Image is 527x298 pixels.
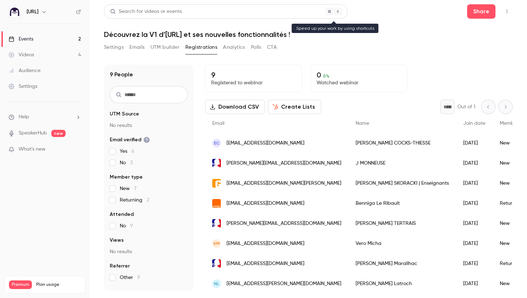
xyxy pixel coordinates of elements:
[120,197,149,204] span: Returning
[36,282,81,288] span: Plan usage
[137,275,140,280] span: 9
[9,51,34,58] div: Videos
[212,159,221,167] img: ac-montpellier.fr
[456,153,493,173] div: [DATE]
[456,193,493,213] div: [DATE]
[227,260,304,268] span: [EMAIL_ADDRESS][DOMAIN_NAME]
[130,223,133,228] span: 9
[456,233,493,254] div: [DATE]
[19,146,46,153] span: What's new
[268,100,321,114] button: Create Lists
[212,179,221,188] img: saint-gabriel.fr
[9,83,37,90] div: Settings
[348,254,456,274] div: [PERSON_NAME] Marailhac
[227,139,304,147] span: [EMAIL_ADDRESS][DOMAIN_NAME]
[104,30,513,39] h1: Découvrez la V1 d’[URL] et ses nouvelles fonctionnalités !
[467,4,495,19] button: Share
[348,233,456,254] div: Vero Micha
[457,103,475,110] p: Out of 1
[110,174,143,181] span: Member type
[317,71,401,79] p: 0
[110,70,133,79] h1: 9 People
[214,280,219,287] span: NL
[120,274,140,281] span: Other
[227,220,341,227] span: [PERSON_NAME][EMAIL_ADDRESS][DOMAIN_NAME]
[110,110,139,118] span: UTM Source
[110,136,150,143] span: Email verified
[9,67,41,74] div: Audience
[104,42,124,53] button: Settings
[120,159,133,166] span: No
[348,193,456,213] div: Benniga Le Ribault
[132,149,134,154] span: 6
[134,186,137,191] span: 7
[267,42,277,53] button: CTA
[456,254,493,274] div: [DATE]
[212,259,221,268] img: ac-normandie.fr
[110,262,130,270] span: Referrer
[348,173,456,193] div: [PERSON_NAME] SKORACKI | Enseignants
[456,274,493,294] div: [DATE]
[151,42,180,53] button: UTM builder
[72,146,81,153] iframe: Noticeable Trigger
[212,219,221,228] img: ac-normandie.fr
[129,42,144,53] button: Emails
[110,211,134,218] span: Attended
[110,237,124,244] span: Views
[110,110,188,281] section: facet-groups
[120,222,133,230] span: No
[356,121,369,126] span: Name
[212,199,221,208] img: orange.fr
[27,8,38,15] h6: [URL]
[348,274,456,294] div: [PERSON_NAME] Latroch
[227,200,304,207] span: [EMAIL_ADDRESS][DOMAIN_NAME]
[9,6,20,18] img: Ed.ai
[147,198,149,203] span: 2
[223,42,245,53] button: Analytics
[110,122,188,129] p: No results
[227,180,341,187] span: [EMAIL_ADDRESS][DOMAIN_NAME][PERSON_NAME]
[251,42,261,53] button: Polls
[130,160,133,165] span: 3
[227,160,341,167] span: [PERSON_NAME][EMAIL_ADDRESS][DOMAIN_NAME]
[19,113,29,121] span: Help
[185,42,217,53] button: Registrations
[51,130,66,137] span: new
[456,213,493,233] div: [DATE]
[120,148,134,155] span: Yes
[211,79,296,86] p: Registered to webinar
[205,100,265,114] button: Download CSV
[214,140,219,146] span: EC
[348,133,456,153] div: [PERSON_NAME] COCKS-THIESSE
[213,240,220,247] span: VM
[110,8,182,15] div: Search for videos or events
[463,121,485,126] span: Join date
[212,121,224,126] span: Email
[317,79,401,86] p: Watched webinar
[456,133,493,153] div: [DATE]
[456,173,493,193] div: [DATE]
[9,113,81,121] li: help-dropdown-opener
[348,213,456,233] div: [PERSON_NAME] TERTRAIS
[19,129,47,137] a: SpeakerHub
[110,248,188,255] p: No results
[9,280,32,289] span: Premium
[227,240,304,247] span: [EMAIL_ADDRESS][DOMAIN_NAME]
[120,185,137,192] span: New
[9,36,33,43] div: Events
[211,71,296,79] p: 9
[323,74,329,79] span: 0 %
[348,153,456,173] div: J MONNEUSE
[227,280,341,288] span: [EMAIL_ADDRESS][PERSON_NAME][DOMAIN_NAME]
